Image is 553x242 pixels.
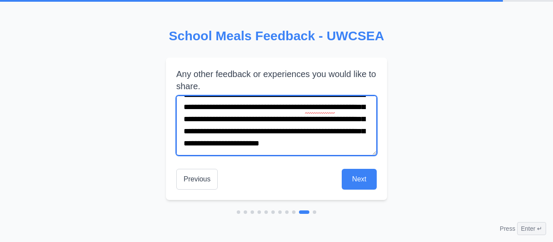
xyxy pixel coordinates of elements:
label: Any other feedback or experiences you would like to share. [176,68,377,92]
div: Press [500,222,546,235]
span: Enter ↵ [517,222,546,235]
button: Previous [176,169,218,190]
h2: School Meals Feedback - UWCSEA [166,28,387,44]
button: Next [342,169,377,190]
